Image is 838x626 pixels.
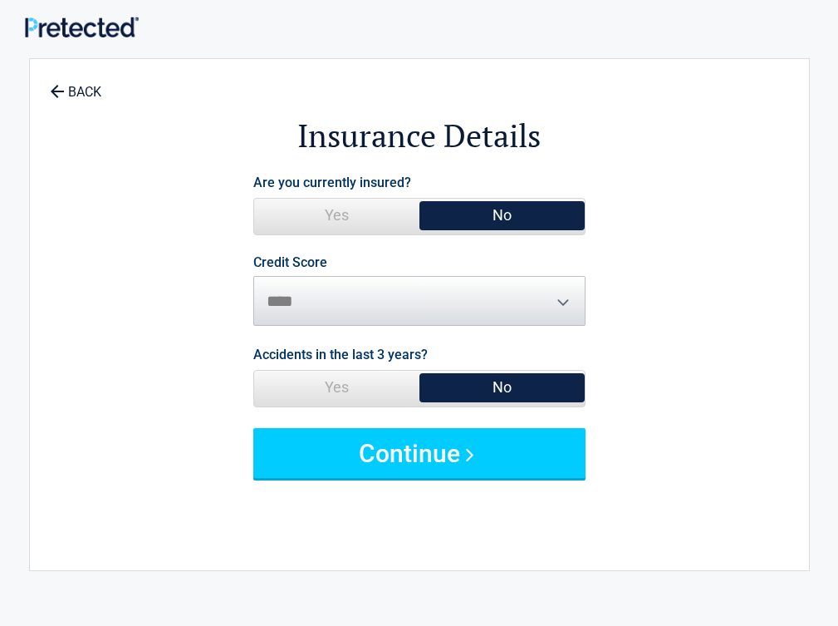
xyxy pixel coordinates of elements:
label: Credit Score [253,256,327,269]
h2: Insurance Details [121,115,718,157]
img: Main Logo [25,17,139,37]
label: Are you currently insured? [253,171,411,194]
label: Accidents in the last 3 years? [253,343,428,366]
span: No [419,199,585,232]
span: Yes [254,199,419,232]
button: Continue [253,428,586,478]
a: BACK [47,70,105,99]
span: Yes [254,371,419,404]
span: No [419,371,585,404]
